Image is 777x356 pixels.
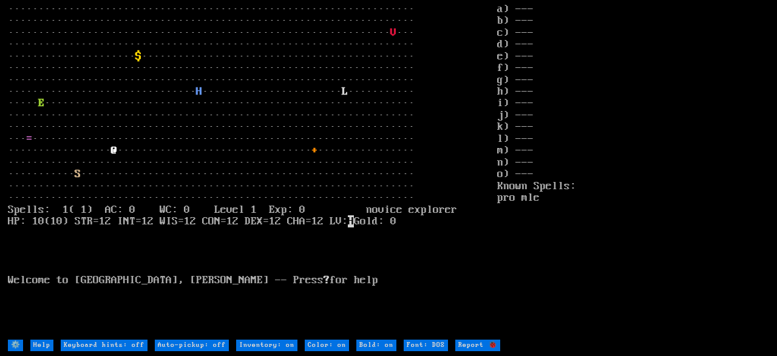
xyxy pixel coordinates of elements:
[196,86,202,98] font: H
[75,168,81,180] font: S
[497,4,769,338] stats: a) --- b) --- c) --- d) --- e) --- f) --- g) --- h) --- i) --- j) --- k) --- l) --- m) --- n) ---...
[8,340,23,351] input: ⚙️
[236,340,297,351] input: Inventory: on
[305,340,349,351] input: Color: on
[404,340,448,351] input: Font: DOS
[155,340,229,351] input: Auto-pickup: off
[311,144,317,156] font: +
[135,50,141,62] font: $
[8,4,497,338] larn: ··································································· ·····························...
[455,340,500,351] input: Report 🐞
[26,133,32,145] font: =
[390,27,396,39] font: V
[348,215,354,227] mark: H
[342,86,348,98] font: L
[111,144,117,156] font: @
[324,274,330,286] b: ?
[61,340,148,351] input: Keyboard hints: off
[38,97,44,109] font: E
[356,340,396,351] input: Bold: on
[30,340,53,351] input: Help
